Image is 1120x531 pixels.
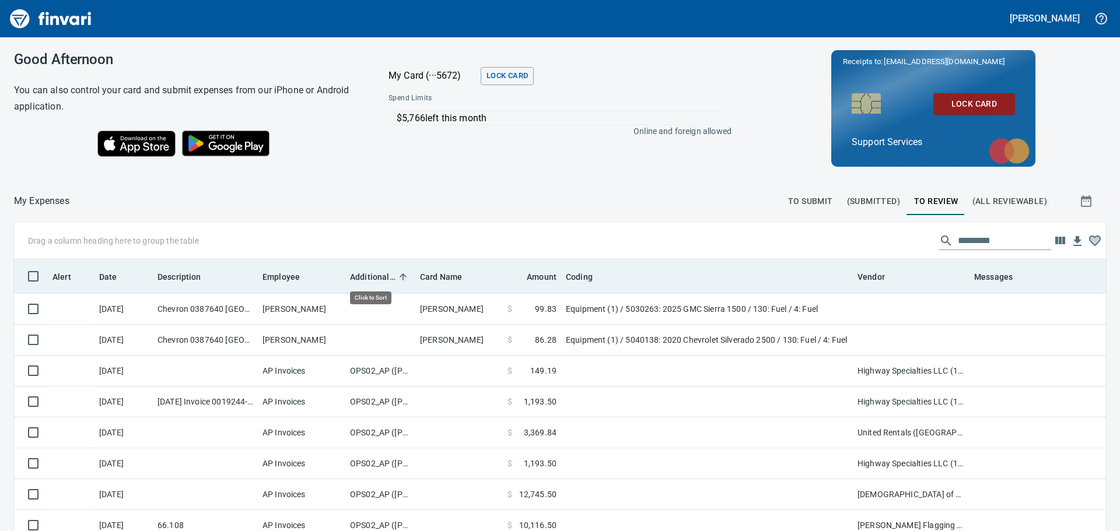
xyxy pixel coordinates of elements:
[974,270,1013,284] span: Messages
[853,386,970,417] td: Highway Specialties LLC (1-10458)
[974,270,1028,284] span: Messages
[535,334,556,346] span: 86.28
[853,356,970,386] td: Highway Specialties LLC (1-10458)
[258,417,345,448] td: AP Invoices
[345,479,415,510] td: OPS02_AP ([PERSON_NAME], [PERSON_NAME], [PERSON_NAME], [PERSON_NAME])
[524,458,556,469] span: 1,193.50
[420,270,462,284] span: Card Name
[857,270,885,284] span: Vendor
[258,325,345,356] td: [PERSON_NAME]
[420,270,477,284] span: Card Name
[99,270,132,284] span: Date
[94,386,153,417] td: [DATE]
[1010,12,1080,24] h5: [PERSON_NAME]
[350,270,395,284] span: Additional Reviewer
[1051,232,1069,249] button: Choose columns to display
[94,294,153,325] td: [DATE]
[345,386,415,417] td: OPS02_AP ([PERSON_NAME], [PERSON_NAME], [PERSON_NAME], [PERSON_NAME])
[52,270,86,284] span: Alert
[481,67,534,85] button: Lock Card
[508,488,512,500] span: $
[508,519,512,531] span: $
[983,132,1035,170] img: mastercard.svg
[52,270,71,284] span: Alert
[350,270,411,284] span: Additional Reviewer
[561,294,853,325] td: Equipment (1) / 5030263: 2025 GMC Sierra 1500 / 130: Fuel / 4: Fuel
[345,417,415,448] td: OPS02_AP ([PERSON_NAME], [PERSON_NAME], [PERSON_NAME], [PERSON_NAME])
[258,356,345,386] td: AP Invoices
[1007,9,1083,27] button: [PERSON_NAME]
[508,458,512,469] span: $
[94,417,153,448] td: [DATE]
[157,270,201,284] span: Description
[853,479,970,510] td: [DEMOGRAPHIC_DATA] of All Trades LLC. dba C.O.A.T Flagging (1-22216)
[857,270,900,284] span: Vendor
[508,396,512,407] span: $
[28,235,199,247] p: Drag a column heading here to group the table
[14,51,359,68] h3: Good Afternoon
[97,131,176,157] img: Download on the App Store
[843,56,1024,68] p: Receipts to:
[258,294,345,325] td: [PERSON_NAME]
[94,325,153,356] td: [DATE]
[258,479,345,510] td: AP Invoices
[566,270,608,284] span: Coding
[883,56,1005,67] span: [EMAIL_ADDRESS][DOMAIN_NAME]
[94,479,153,510] td: [DATE]
[943,97,1006,111] span: Lock Card
[157,270,216,284] span: Description
[524,396,556,407] span: 1,193.50
[153,294,258,325] td: Chevron 0387640 [GEOGRAPHIC_DATA]
[397,111,726,125] p: $5,766 left this month
[508,427,512,438] span: $
[14,194,69,208] nav: breadcrumb
[853,417,970,448] td: United Rentals ([GEOGRAPHIC_DATA]), Inc. (1-11054)
[176,124,276,163] img: Get it on Google Play
[561,325,853,356] td: Equipment (1) / 5040138: 2020 Chevrolet Silverado 2500 / 130: Fuel / 4: Fuel
[153,325,258,356] td: Chevron 0387640 [GEOGRAPHIC_DATA]
[972,194,1047,209] span: (All Reviewable)
[519,488,556,500] span: 12,745.50
[914,194,958,209] span: To Review
[1069,233,1086,250] button: Download Table
[535,303,556,315] span: 99.83
[415,294,503,325] td: [PERSON_NAME]
[1069,187,1106,215] button: Show transactions within a particular date range
[99,270,117,284] span: Date
[508,334,512,346] span: $
[524,427,556,438] span: 3,369.84
[94,356,153,386] td: [DATE]
[508,303,512,315] span: $
[853,448,970,479] td: Highway Specialties LLC (1-10458)
[379,125,731,137] p: Online and foreign allowed
[388,93,580,104] span: Spend Limits
[415,325,503,356] td: [PERSON_NAME]
[262,270,315,284] span: Employee
[487,69,528,83] span: Lock Card
[512,270,556,284] span: Amount
[566,270,593,284] span: Coding
[153,386,258,417] td: [DATE] Invoice 0019244-IN from Highway Specialties LLC (1-10458)
[852,135,1015,149] p: Support Services
[1086,232,1104,249] button: Column choices favorited. Click to reset to default
[345,356,415,386] td: OPS02_AP ([PERSON_NAME], [PERSON_NAME], [PERSON_NAME], [PERSON_NAME])
[94,448,153,479] td: [DATE]
[530,365,556,377] span: 149.19
[258,448,345,479] td: AP Invoices
[14,194,69,208] p: My Expenses
[519,519,556,531] span: 10,116.50
[7,5,94,33] img: Finvari
[527,270,556,284] span: Amount
[388,69,476,83] p: My Card (···5672)
[258,386,345,417] td: AP Invoices
[847,194,900,209] span: (Submitted)
[508,365,512,377] span: $
[262,270,300,284] span: Employee
[788,194,833,209] span: To Submit
[14,82,359,115] h6: You can also control your card and submit expenses from our iPhone or Android application.
[345,448,415,479] td: OPS02_AP ([PERSON_NAME], [PERSON_NAME], [PERSON_NAME], [PERSON_NAME])
[933,93,1015,115] button: Lock Card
